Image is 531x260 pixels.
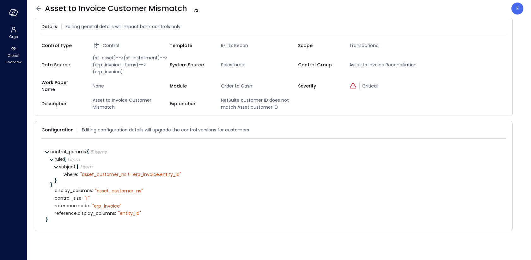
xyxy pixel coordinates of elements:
span: : [82,195,82,201]
span: Global Overview [4,52,23,65]
span: { [76,164,79,170]
div: Control [93,42,170,49]
span: { [87,148,89,155]
p: E [516,5,519,12]
span: Work Paper Name [41,79,82,93]
div: 1 item [67,157,80,162]
span: : [76,164,76,170]
span: Description [41,100,82,107]
span: where [64,172,78,177]
span: Scope [298,42,339,49]
span: Salesforce [218,61,298,68]
span: Data Source [41,61,82,68]
span: Orgs [9,33,18,40]
span: None [90,82,170,89]
div: 5 items [90,150,107,154]
span: Control Type [41,42,82,49]
span: Details [41,23,57,30]
span: reference.node [55,203,90,208]
span: subject [59,164,76,170]
div: " asset_customer_ns" [95,188,143,194]
span: Editing configuration details will upgrade the control versions for customers [82,126,249,133]
span: V 2 [191,7,201,14]
span: rule [55,156,64,162]
div: Global Overview [1,44,26,66]
div: " entity_id" [118,210,141,216]
span: Editing general details will impact bank controls only [65,23,180,30]
span: System Source [170,61,211,68]
span: Asset to Invoice Customer Mismatch [45,3,201,14]
span: Configuration [41,126,74,133]
span: Explanation [170,100,211,107]
div: Orgs [1,25,26,40]
span: Asset to Invoice Reconciliation [347,61,426,68]
div: 1 item [80,165,92,169]
span: display_columns [55,188,93,193]
span: Template [170,42,211,49]
span: (sf_asset)-->(sf_installment)-->(erp_invoice_items)-->(erp_invoice) [90,54,170,75]
span: RE: Tx Recon [218,42,298,49]
span: : [115,210,116,216]
div: " L" [85,196,90,201]
div: } [50,183,502,187]
div: Critical [349,82,426,89]
div: } [55,178,502,183]
span: : [92,187,93,194]
span: : [86,148,87,155]
span: reference.display_columns [55,211,116,216]
span: Order to Cash [218,82,298,89]
div: } [46,217,502,221]
div: " erp_invoice" [92,203,121,209]
span: Module [170,82,211,89]
span: : [89,203,90,209]
div: Eleanor Yehudai [511,3,523,15]
span: Severity [298,82,339,89]
span: Transactional [347,42,426,49]
span: Control Group [298,61,339,68]
span: NetSuite customer ID does not match Asset customer ID [218,97,298,111]
span: control_params [50,148,87,155]
span: : [63,156,64,162]
span: : [77,171,78,178]
span: control_size [55,196,82,201]
span: { [64,156,66,162]
span: Asset to Invoice Customer Mismatch [90,97,170,111]
div: " asset_customer_ns != erp_invoice.entity_id" [80,172,181,177]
